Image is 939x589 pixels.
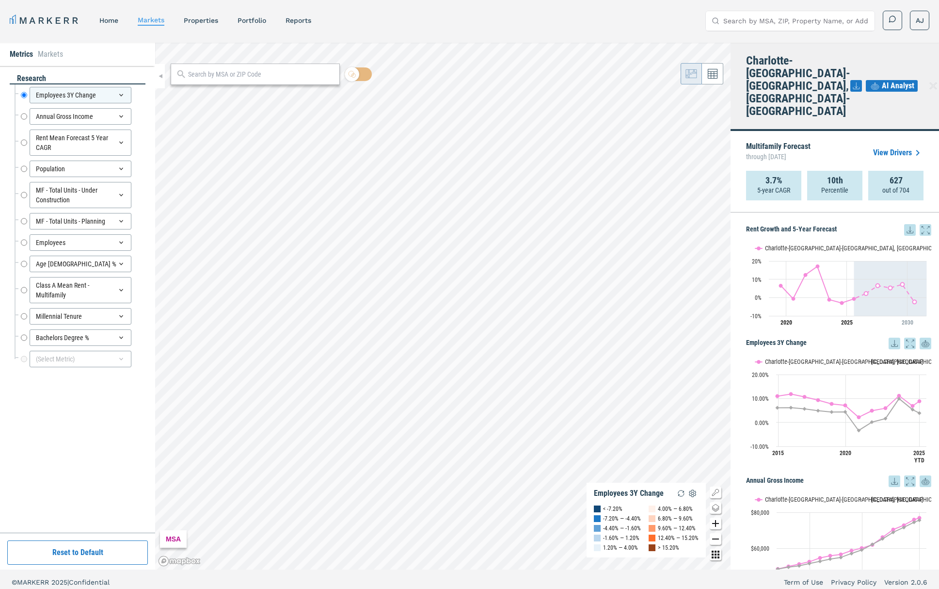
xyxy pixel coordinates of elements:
li: Markets [38,49,63,60]
text: 10% [752,277,762,283]
path: Saturday, 14 Jun, 20:00, 8.85. Charlotte-Concord-Gastonia, NC-SC. [918,399,922,403]
div: Bachelors Degree % [30,329,131,346]
div: (Select Metric) [30,351,131,367]
path: Sunday, 14 Dec, 19:00, 10.99. Charlotte-Concord-Gastonia, NC-SC. [776,394,780,398]
span: through [DATE] [746,150,811,163]
button: AJ [910,11,929,30]
path: Monday, 14 Dec, 19:00, 2.14. Charlotte-Concord-Gastonia, NC-SC. [857,415,861,419]
a: markets [138,16,164,24]
span: Confidential [69,578,110,586]
div: MF - Total Units - Under Construction [30,182,131,208]
path: Wednesday, 14 Dec, 19:00, 5.94. Charlotte-Concord-Gastonia, NC-SC. [884,406,888,410]
path: Wednesday, 14 Dec, 19:00, 10.66. Charlotte-Concord-Gastonia, NC-SC. [803,395,807,399]
text: $60,000 [751,545,769,552]
a: Privacy Policy [831,577,876,587]
button: Change style map button [710,502,721,514]
div: -1.60% — 1.20% [603,533,639,543]
text: 2015 [772,450,784,457]
p: Percentile [821,185,848,195]
div: 12.40% — 15.20% [658,533,699,543]
path: Thursday, 14 Dec, 19:00, 9.94. USA. [897,396,901,400]
text: 20.00% [752,372,769,378]
svg: Interactive chart [746,236,931,333]
strong: 627 [890,176,903,185]
strong: 3.7% [765,176,782,185]
text: 2025 YTD [913,450,925,464]
path: Friday, 14 Dec, 19:00, 49,462.92. USA. [787,565,791,569]
path: Saturday, 14 Dec, 19:00, 59,052.65. USA. [860,548,864,552]
path: Saturday, 14 Dec, 19:00, 4.39. USA. [844,410,847,414]
path: Wednesday, 14 Dec, 19:00, 1.62. USA. [884,416,888,420]
div: Age [DEMOGRAPHIC_DATA] % [30,256,131,272]
path: Saturday, 14 Dec, 19:00, 74,479.22. USA. [912,520,916,524]
path: Monday, 14 Dec, 19:00, 52,725.9. USA. [818,559,822,563]
path: Saturday, 29 Jul, 20:00, 5.28. Charlotte-Concord-Gastonia, NC-SC. [889,286,892,290]
a: View Drivers [873,147,923,159]
path: Friday, 14 Dec, 19:00, 4.33. USA. [830,410,834,414]
h5: Annual Gross Income [746,475,931,487]
path: Tuesday, 14 Dec, 19:00, 4.9. Charlotte-Concord-Gastonia, NC-SC. [870,409,874,412]
li: Metrics [10,49,33,60]
p: out of 704 [882,185,909,195]
path: Sunday, 29 Jul, 20:00, 7.17. Charlotte-Concord-Gastonia, NC-SC. [901,282,905,286]
div: research [10,73,145,84]
path: Wednesday, 14 Dec, 19:00, 53,983.94. USA. [828,557,832,561]
button: Reset to Default [7,540,148,565]
button: AI Analyst [866,80,918,92]
span: MARKERR [17,578,51,586]
div: Employees 3Y Change. Highcharts interactive chart. [746,349,931,471]
path: Saturday, 14 Dec, 19:00, 5.33. USA. [911,408,915,411]
h5: Employees 3Y Change [746,338,931,349]
a: Term of Use [784,577,823,587]
button: Other options map button [710,549,721,560]
path: Saturday, 14 Jun, 20:00, 75,581.77. USA. [918,518,922,522]
img: Settings [687,488,699,499]
div: Class A Mean Rent - Multifamily [30,277,131,303]
div: 9.60% — 12.40% [658,524,696,533]
button: Show USA [861,358,881,365]
button: Zoom out map button [710,533,721,545]
div: 1.20% — 4.00% [603,543,638,553]
a: Mapbox logo [158,556,201,567]
span: © [12,578,17,586]
div: Employees [30,234,131,251]
text: $80,000 [751,509,769,516]
div: Population [30,161,131,177]
button: Show Charlotte-Concord-Gastonia, NC-SC [755,245,851,252]
div: Annual Gross Income [30,108,131,125]
path: Wednesday, 14 Dec, 19:00, 48,447.46. Charlotte-Concord-Gastonia, NC-SC. [776,567,780,571]
div: -4.40% — -1.60% [603,524,641,533]
path: Monday, 29 Jul, 20:00, 6.45. Charlotte-Concord-Gastonia, NC-SC. [779,284,783,288]
text: [GEOGRAPHIC_DATA] [871,496,923,503]
div: MSA [160,530,187,548]
div: -7.20% — -4.40% [603,514,641,524]
strong: 10th [827,176,843,185]
p: Multifamily Forecast [746,143,811,163]
a: home [99,16,118,24]
button: Show USA [861,496,881,503]
a: properties [184,16,218,24]
button: Show Charlotte-Concord-Gastonia, NC-SC [755,358,851,365]
a: Portfolio [238,16,266,24]
tspan: 2020 [780,319,792,326]
h5: Rent Growth and 5-Year Forecast [746,224,931,236]
path: Friday, 29 Jul, 20:00, 17.05. Charlotte-Concord-Gastonia, NC-SC. [816,264,820,268]
path: Thursday, 14 Dec, 19:00, 4.88. USA. [816,409,820,412]
path: Tuesday, 14 Dec, 19:00, 65,256.11. USA. [881,537,885,540]
g: Charlotte-Concord-Gastonia, NC-SC, line 2 of 2 with 5 data points. [864,282,917,304]
div: Rent Mean Forecast 5 Year CAGR [30,130,131,156]
img: Reload Legend [675,488,687,499]
path: Thursday, 14 Dec, 19:00, 71,581.9. USA. [902,525,906,529]
div: 4.00% — 6.80% [658,504,693,514]
path: Friday, 14 Dec, 19:00, 57,044.4. USA. [850,552,854,556]
div: MF - Total Units - Planning [30,213,131,229]
button: Show/Hide Legend Map Button [710,487,721,498]
path: Saturday, 14 Jun, 20:00, 3.91. USA. [918,411,922,415]
path: Monday, 14 Dec, 19:00, -3.37. USA. [857,428,861,432]
path: Thursday, 29 Jul, 20:00, 12.37. Charlotte-Concord-Gastonia, NC-SC. [804,273,808,277]
path: Saturday, 14 Dec, 19:00, 50,230.26. USA. [797,564,801,568]
path: Tuesday, 29 Jul, 20:00, -0.74. Charlotte-Concord-Gastonia, NC-SC. [852,297,856,301]
path: Wednesday, 14 Dec, 19:00, 68,880.54. USA. [891,530,895,534]
text: 0% [755,294,762,301]
input: Search by MSA, ZIP, Property Name, or Address [723,11,869,31]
